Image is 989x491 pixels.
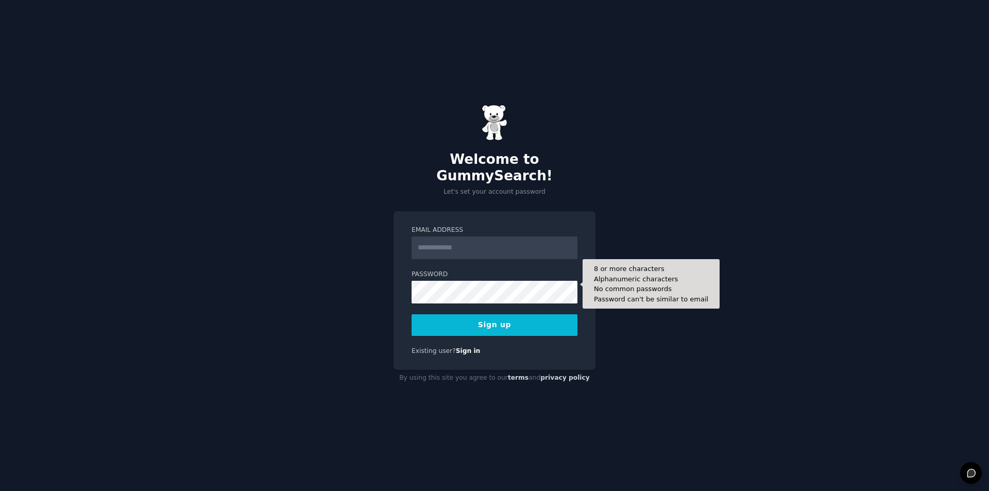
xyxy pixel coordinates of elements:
[412,314,577,336] button: Sign up
[394,151,595,184] h2: Welcome to GummySearch!
[394,370,595,386] div: By using this site you agree to our and
[508,374,528,381] a: terms
[394,188,595,197] p: Let's set your account password
[482,105,507,141] img: Gummy Bear
[456,347,481,354] a: Sign in
[412,226,577,235] label: Email Address
[540,374,590,381] a: privacy policy
[412,270,577,279] label: Password
[412,347,456,354] span: Existing user?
